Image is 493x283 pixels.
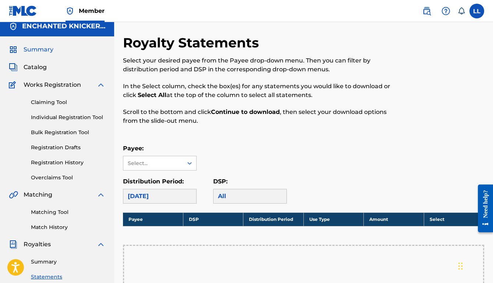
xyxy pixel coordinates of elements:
[364,212,424,226] th: Amount
[31,159,105,166] a: Registration History
[441,7,450,15] img: help
[31,144,105,151] a: Registration Drafts
[31,129,105,136] a: Bulk Registration Tool
[456,248,493,283] iframe: Chat Widget
[24,190,52,199] span: Matching
[183,212,243,226] th: DSP
[9,80,18,89] img: Works Registration
[123,212,183,226] th: Payee
[9,45,18,54] img: Summary
[419,4,434,18] a: Public Search
[123,178,184,185] label: Distribution Period:
[9,6,37,16] img: MLC Logo
[9,63,47,72] a: CatalogCatalog
[213,178,228,185] label: DSP:
[24,63,47,72] span: Catalog
[422,7,431,15] img: search
[123,108,401,125] p: Scroll to the bottom and click , then select your download options from the slide-out menu.
[469,4,484,18] div: User Menu
[458,255,463,277] div: Drag
[211,108,280,115] strong: Continue to download
[472,179,493,238] iframe: Resource Center
[96,190,105,199] img: expand
[31,114,105,121] a: Individual Registration Tool
[31,98,105,106] a: Claiming Tool
[24,45,53,54] span: Summary
[424,212,484,226] th: Select
[439,4,453,18] div: Help
[123,35,263,51] h2: Royalty Statements
[458,7,465,15] div: Notifications
[9,45,53,54] a: SummarySummary
[9,240,18,249] img: Royalties
[31,174,105,182] a: Overclaims Tool
[9,22,18,31] img: Accounts
[22,22,105,31] h5: ENCHANTED KNICKERS MUSIC
[24,80,81,89] span: Works Registration
[24,240,51,249] span: Royalties
[303,212,363,226] th: Use Type
[31,223,105,231] a: Match History
[123,56,401,74] p: Select your desired payee from the Payee drop-down menu. Then you can filter by distribution peri...
[128,160,178,167] div: Select...
[123,145,144,152] label: Payee:
[31,273,105,281] a: Statements
[138,92,166,98] strong: Select All
[9,190,18,199] img: Matching
[96,80,105,89] img: expand
[31,258,105,266] a: Summary
[123,82,401,100] p: In the Select column, check the box(es) for any statements you would like to download or click at...
[31,208,105,216] a: Matching Tool
[79,7,105,15] span: Member
[9,63,18,72] img: Catalog
[66,7,74,15] img: Top Rightsholder
[243,212,303,226] th: Distribution Period
[96,240,105,249] img: expand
